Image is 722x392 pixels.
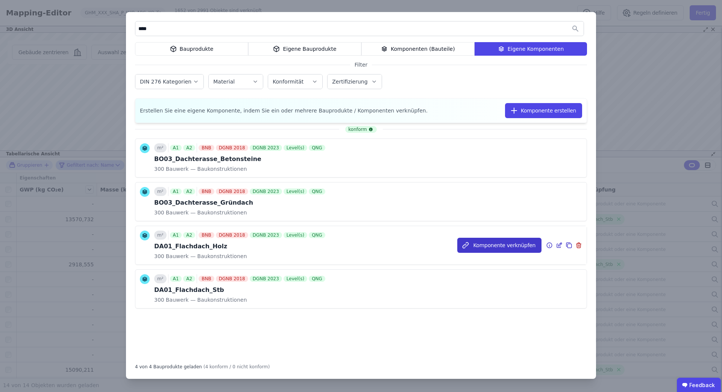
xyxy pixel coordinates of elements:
div: Komponenten (Bauteile) [361,42,475,56]
div: A2 [183,188,195,194]
div: Bauprodukte [135,42,248,56]
div: DGNB 2018 [216,145,248,151]
div: BNB [199,276,214,282]
button: Material [209,74,263,89]
div: A2 [183,276,195,282]
div: DGNB 2023 [250,145,282,151]
div: A1 [170,276,182,282]
div: BO03_Dachterasse_Betonsteine [154,155,327,164]
div: Eigene Komponenten [475,42,587,56]
span: Filter [350,61,372,68]
div: m² [154,231,167,240]
span: 300 [154,209,164,216]
span: 300 [154,165,164,173]
div: DA01_Flachdach_Holz [154,242,327,251]
label: Material [213,79,236,85]
div: QNG [309,145,325,151]
div: QNG [309,188,325,194]
div: BNB [199,145,214,151]
div: QNG [309,232,325,238]
button: Komponente erstellen [505,103,582,118]
span: Bauwerk — Baukonstruktionen [164,252,247,260]
div: BNB [199,232,214,238]
span: 300 [154,252,164,260]
div: m² [154,143,167,152]
div: BNB [199,188,214,194]
div: DGNB 2018 [216,232,248,238]
span: Bauwerk — Baukonstruktionen [164,209,247,216]
label: DIN 276 Kategorien [140,79,193,85]
label: Zertifizierung [332,79,369,85]
div: DGNB 2023 [250,232,282,238]
div: A1 [170,145,182,151]
div: konform [345,126,376,133]
div: (4 konform / 0 nicht konform) [203,361,270,370]
div: QNG [309,276,325,282]
div: DA01_Flachdach_Stb [154,286,327,295]
div: Level(s) [284,232,307,238]
button: Komponente verknüpfen [457,238,541,253]
div: Level(s) [284,276,307,282]
div: BO03_Dachterasse_Gründach [154,198,327,207]
span: Bauwerk — Baukonstruktionen [164,165,247,173]
div: DGNB 2018 [216,188,248,194]
div: A2 [183,232,195,238]
div: DGNB 2023 [250,276,282,282]
button: Zertifizierung [328,74,382,89]
div: Level(s) [284,145,307,151]
div: 4 von 4 Bauprodukte geladen [135,361,202,370]
label: Konformität [273,79,305,85]
span: 300 [154,296,164,304]
span: Erstellen Sie eine eigene Komponente, indem Sie ein oder mehrere Bauprodukte / Komponenten verknü... [140,107,428,114]
button: Konformität [268,74,322,89]
div: DGNB 2023 [250,188,282,194]
div: Eigene Bauprodukte [248,42,361,56]
div: Level(s) [284,188,307,194]
div: A1 [170,232,182,238]
button: DIN 276 Kategorien [135,74,203,89]
div: A2 [183,145,195,151]
div: DGNB 2018 [216,276,248,282]
div: m² [154,187,167,196]
div: m² [154,274,167,283]
div: A1 [170,188,182,194]
span: Bauwerk — Baukonstruktionen [164,296,247,304]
